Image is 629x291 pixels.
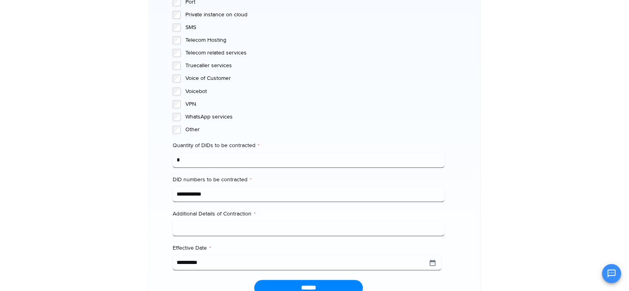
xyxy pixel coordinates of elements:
[185,126,444,134] label: Other
[602,264,621,283] button: Open chat
[173,142,444,149] label: Quantity of DIDs to be contracted
[185,23,444,31] label: SMS
[173,244,444,252] label: Effective Date
[185,113,444,121] label: WhatsApp services
[173,176,444,184] label: DID numbers to be contracted
[185,36,444,44] label: Telecom Hosting
[185,100,444,108] label: VPN
[173,210,444,218] label: Additional Details of Contraction
[185,11,444,19] label: Private instance on cloud
[185,62,444,70] label: Truecaller services
[185,87,444,95] label: Voicebot
[185,74,444,82] label: Voice of Customer
[185,49,444,57] label: Telecom related services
